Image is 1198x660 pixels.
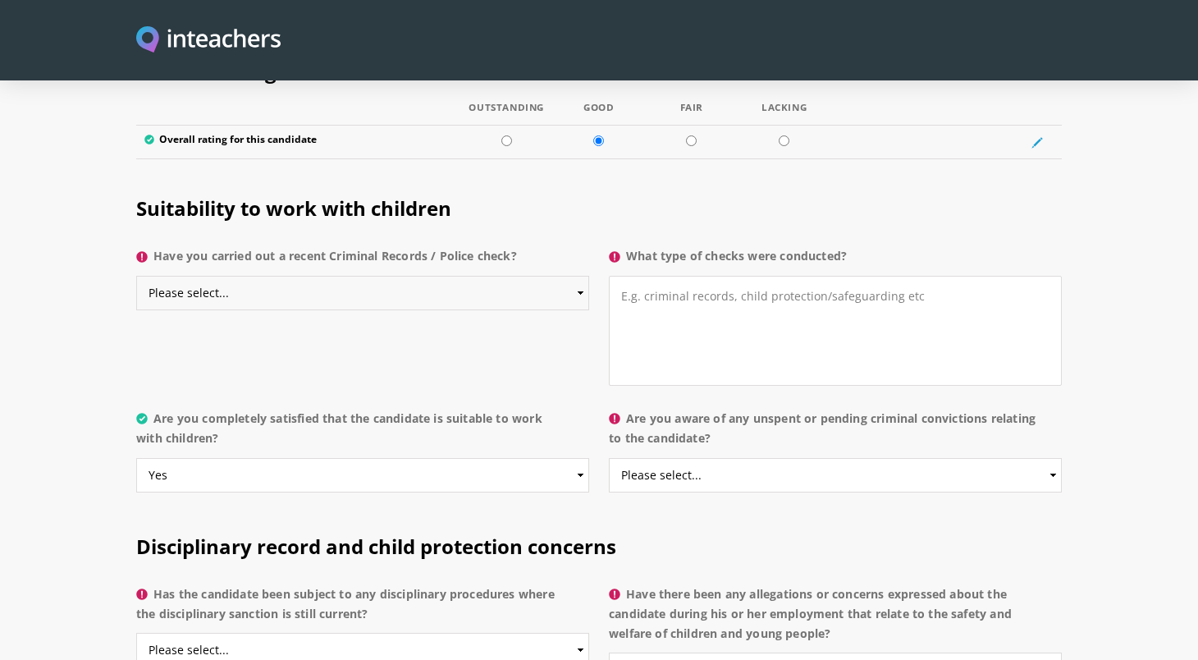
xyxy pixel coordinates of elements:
[136,533,616,560] span: Disciplinary record and child protection concerns
[645,103,738,126] th: Fair
[609,584,1062,653] label: Have there been any allegations or concerns expressed about the candidate during his or her emplo...
[609,246,1062,276] label: What type of checks were conducted?
[136,195,451,222] span: Suitability to work with children
[460,103,553,126] th: Outstanding
[136,26,281,55] a: Visit this site's homepage
[136,246,589,276] label: Have you carried out a recent Criminal Records / Police check?
[609,409,1062,458] label: Are you aware of any unspent or pending criminal convictions relating to the candidate?
[144,134,452,150] label: Overall rating for this candidate
[136,409,589,458] label: Are you completely satisfied that the candidate is suitable to work with children?
[136,584,589,634] label: Has the candidate been subject to any disciplinary procedures where the disciplinary sanction is ...
[738,103,830,126] th: Lacking
[553,103,646,126] th: Good
[136,26,281,55] img: Inteachers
